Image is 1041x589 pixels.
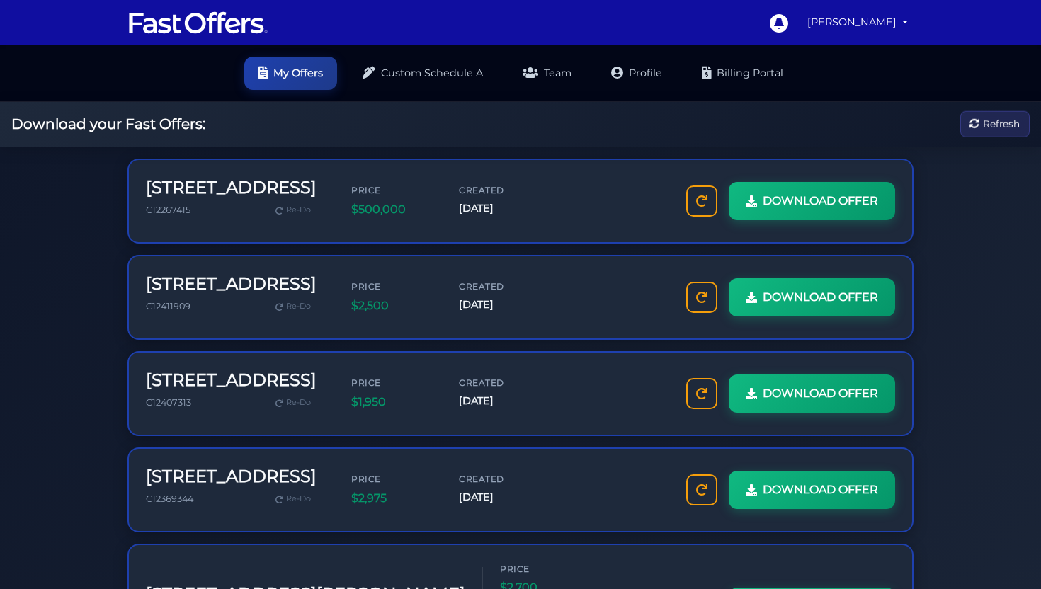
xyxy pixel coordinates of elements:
span: Created [459,472,544,486]
span: Price [351,183,436,197]
span: $1,950 [351,393,436,411]
span: Created [459,183,544,197]
h3: [STREET_ADDRESS] [146,370,317,391]
a: Profile [597,57,676,90]
span: DOWNLOAD OFFER [763,288,878,307]
a: DOWNLOAD OFFER [729,182,895,220]
span: Re-Do [286,300,311,313]
a: Re-Do [270,201,317,219]
h3: [STREET_ADDRESS] [146,274,317,294]
span: [DATE] [459,393,544,409]
h2: Download your Fast Offers: [11,115,205,132]
span: [DATE] [459,297,544,313]
span: Price [500,562,585,576]
span: Price [351,280,436,293]
span: Re-Do [286,204,311,217]
span: C12411909 [146,301,190,311]
a: Team [508,57,586,90]
a: Billing Portal [688,57,797,90]
span: Created [459,280,544,293]
span: Re-Do [286,493,311,505]
span: $2,975 [351,489,436,508]
a: Re-Do [270,297,317,316]
span: Created [459,376,544,389]
span: DOWNLOAD OFFER [763,384,878,403]
span: Price [351,376,436,389]
button: Refresh [960,111,1030,137]
span: $500,000 [351,200,436,219]
a: My Offers [244,57,337,90]
span: Price [351,472,436,486]
span: DOWNLOAD OFFER [763,481,878,499]
span: C12267415 [146,205,190,215]
span: $2,500 [351,297,436,315]
span: Re-Do [286,396,311,409]
span: DOWNLOAD OFFER [763,192,878,210]
a: DOWNLOAD OFFER [729,471,895,509]
a: DOWNLOAD OFFER [729,374,895,413]
span: C12407313 [146,397,191,408]
h3: [STREET_ADDRESS] [146,467,317,487]
a: [PERSON_NAME] [802,8,914,36]
a: DOWNLOAD OFFER [729,278,895,316]
span: [DATE] [459,200,544,217]
a: Re-Do [270,490,317,508]
a: Re-Do [270,394,317,412]
h3: [STREET_ADDRESS] [146,178,317,198]
a: Custom Schedule A [348,57,497,90]
span: [DATE] [459,489,544,505]
span: Refresh [983,116,1020,132]
span: C12369344 [146,493,193,504]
